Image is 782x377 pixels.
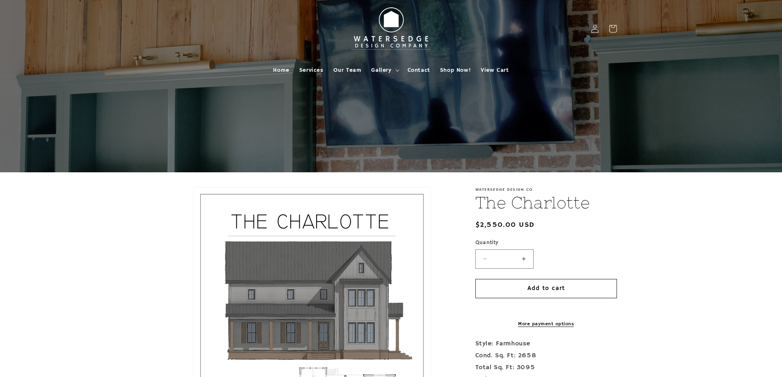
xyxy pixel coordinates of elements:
summary: Gallery [366,62,402,79]
span: View Cart [481,66,509,74]
span: Home [273,66,289,74]
span: Contact [408,66,430,74]
a: Our Team [328,62,367,79]
button: Add to cart [475,279,617,298]
a: More payment options [475,320,617,328]
label: Quantity [475,239,617,247]
a: Shop Now! [435,62,476,79]
span: Gallery [371,66,391,74]
a: View Cart [476,62,514,79]
a: Contact [403,62,435,79]
span: Shop Now! [440,66,471,74]
span: $2,550.00 USD [475,219,535,231]
a: Services [294,62,328,79]
img: Watersedge Design Co [346,3,436,54]
span: Our Team [333,66,362,74]
a: Home [268,62,294,79]
h1: The Charlotte [475,192,617,213]
p: Watersedge Design Co [475,187,617,192]
span: Services [299,66,323,74]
